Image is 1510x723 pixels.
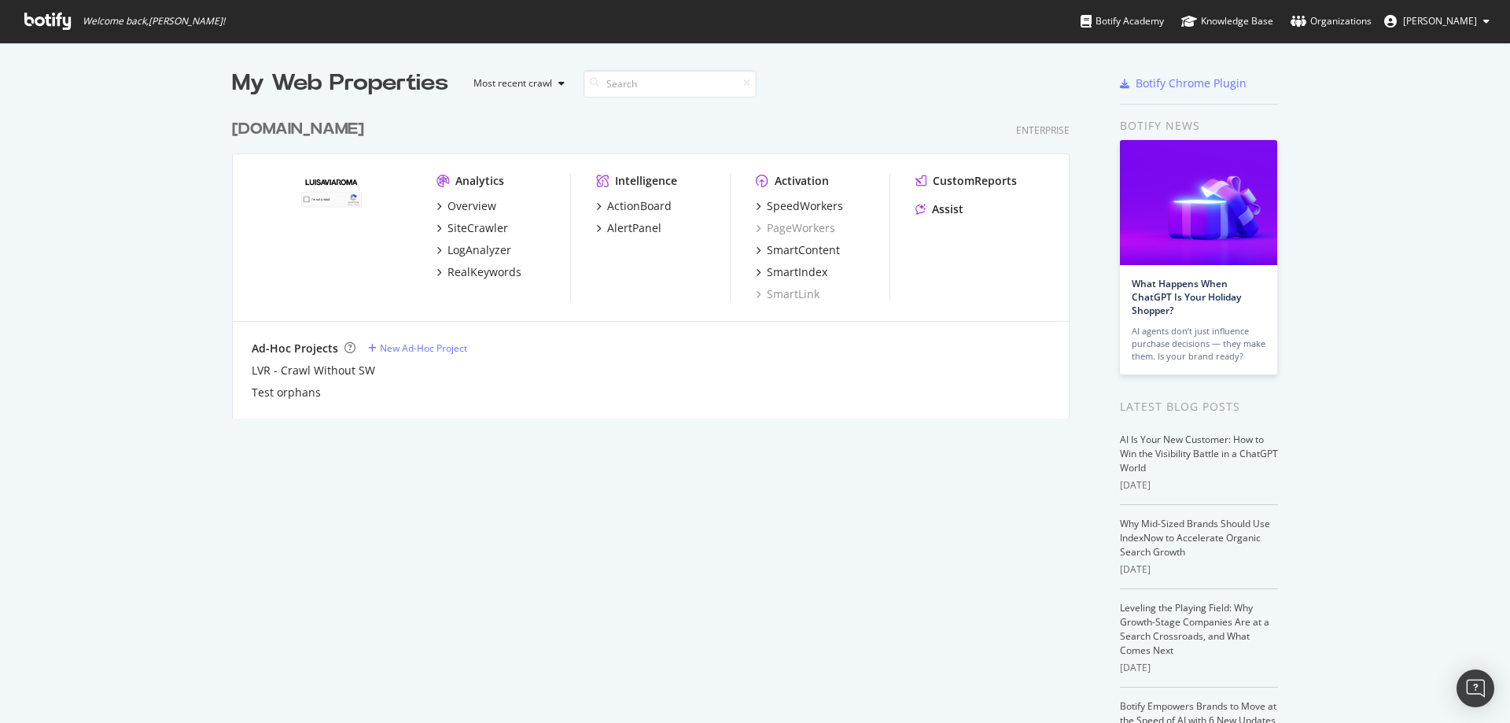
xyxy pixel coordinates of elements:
div: grid [232,99,1082,419]
span: Andrea Gozzi [1403,14,1477,28]
a: CustomReports [915,173,1017,189]
a: Why Mid-Sized Brands Should Use IndexNow to Accelerate Organic Search Growth [1120,517,1270,559]
div: [DATE] [1120,478,1278,492]
a: ActionBoard [596,198,672,214]
a: New Ad-Hoc Project [368,341,467,355]
a: AI Is Your New Customer: How to Win the Visibility Battle in a ChatGPT World [1120,433,1278,474]
div: [DATE] [1120,661,1278,675]
div: Ad-Hoc Projects [252,341,338,356]
div: Knowledge Base [1181,13,1273,29]
a: Overview [436,198,496,214]
button: Most recent crawl [461,71,571,96]
div: RealKeywords [447,264,521,280]
a: SmartContent [756,242,840,258]
a: LogAnalyzer [436,242,511,258]
a: PageWorkers [756,220,835,236]
div: LogAnalyzer [447,242,511,258]
div: My Web Properties [232,68,448,99]
div: Overview [447,198,496,214]
a: Leveling the Playing Field: Why Growth-Stage Companies Are at a Search Crossroads, and What Comes... [1120,601,1269,657]
div: Activation [775,173,829,189]
div: Botify Academy [1081,13,1164,29]
a: SiteCrawler [436,220,508,236]
div: Assist [932,201,963,217]
div: AlertPanel [607,220,661,236]
a: [DOMAIN_NAME] [232,118,370,141]
div: Organizations [1291,13,1372,29]
div: Enterprise [1016,124,1070,137]
a: What Happens When ChatGPT Is Your Holiday Shopper? [1132,277,1241,317]
a: Botify Chrome Plugin [1120,76,1247,91]
div: Intelligence [615,173,677,189]
div: AI agents don’t just influence purchase decisions — they make them. Is your brand ready? [1132,325,1265,363]
div: SmartContent [767,242,840,258]
img: luisaviaroma.com [252,173,411,301]
div: ActionBoard [607,198,672,214]
div: SpeedWorkers [767,198,843,214]
div: [DATE] [1120,563,1278,577]
span: Welcome back, [PERSON_NAME] ! [83,15,225,28]
div: SiteCrawler [447,220,508,236]
a: RealKeywords [436,264,521,280]
div: [DOMAIN_NAME] [232,118,364,141]
input: Search [584,70,757,98]
div: Botify news [1120,117,1278,135]
a: Assist [915,201,963,217]
div: New Ad-Hoc Project [380,341,467,355]
a: SmartIndex [756,264,827,280]
div: CustomReports [933,173,1017,189]
a: SpeedWorkers [756,198,843,214]
a: AlertPanel [596,220,661,236]
button: [PERSON_NAME] [1372,9,1502,34]
div: Analytics [455,173,504,189]
div: Botify Chrome Plugin [1136,76,1247,91]
img: What Happens When ChatGPT Is Your Holiday Shopper? [1120,140,1277,265]
div: SmartIndex [767,264,827,280]
div: Open Intercom Messenger [1457,670,1494,707]
a: SmartLink [756,286,819,302]
div: Latest Blog Posts [1120,398,1278,415]
a: Test orphans [252,385,321,400]
div: Most recent crawl [473,79,552,88]
a: LVR - Crawl Without SW [252,363,375,378]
